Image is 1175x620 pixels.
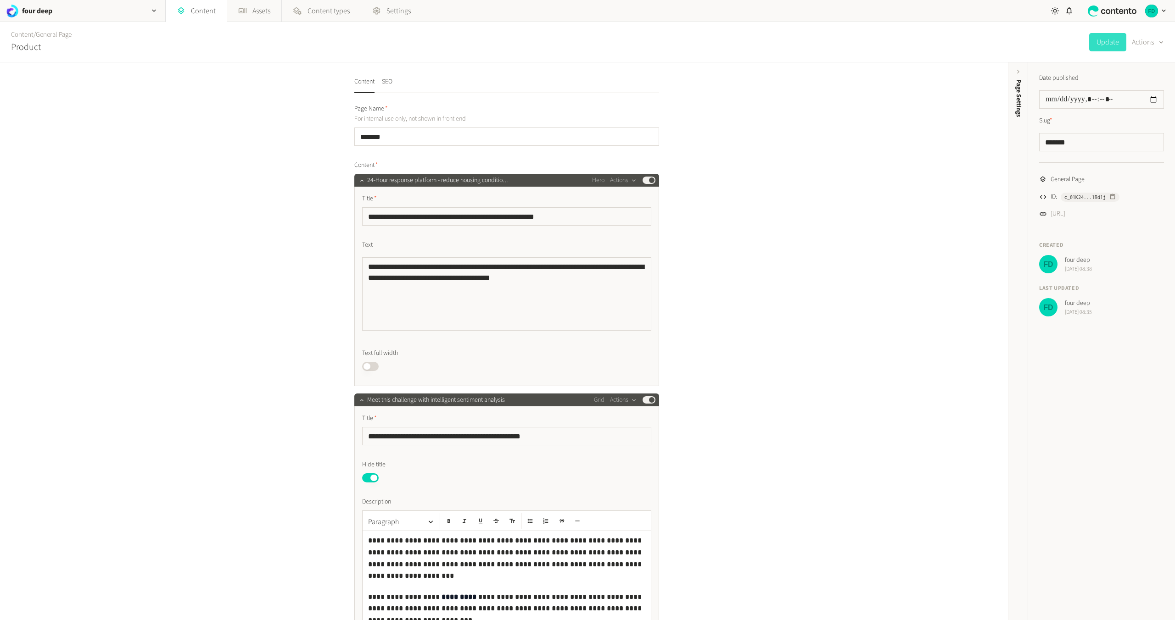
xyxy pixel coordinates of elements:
[1065,299,1092,308] span: four deep
[354,114,563,124] p: For internal use only, not shown in front end
[1039,298,1057,316] img: four deep
[308,6,350,17] span: Content types
[362,194,377,204] span: Title
[362,349,398,358] span: Text full width
[610,394,637,405] button: Actions
[1039,284,1164,293] h4: Last updated
[364,513,438,531] button: Paragraph
[1065,308,1092,316] span: [DATE] 08:35
[386,6,411,17] span: Settings
[1051,192,1057,202] span: ID:
[362,414,377,423] span: Title
[354,77,375,93] button: Content
[1132,33,1164,51] button: Actions
[36,30,72,39] a: General Page
[354,161,378,170] span: Content
[1039,255,1057,273] img: four deep
[610,175,637,186] button: Actions
[11,40,41,54] h2: Product
[354,104,388,114] span: Page Name
[1065,255,1092,265] span: four deep
[594,395,604,405] span: Grid
[11,30,34,39] a: Content
[382,77,392,93] button: SEO
[1051,175,1085,184] span: General Page
[1039,241,1164,249] h4: Created
[1064,193,1106,201] span: c_01K24...1Rd1j
[362,460,386,470] span: Hide title
[1061,193,1119,202] button: c_01K24...1Rd1j
[6,5,18,17] img: four deep
[1065,265,1092,273] span: [DATE] 08:38
[34,30,36,39] span: /
[362,497,391,507] span: Description
[1145,5,1158,17] img: four deep
[1014,79,1024,117] span: Page Settings
[1089,33,1126,51] button: Update
[367,176,511,185] span: 24-Hour response platform - reduce housing condition claims.
[1039,73,1079,83] label: Date published
[367,395,505,405] span: Meet this challenge with intelligent sentiment analysis
[362,240,373,250] span: Text
[1039,116,1052,126] label: Slug
[1051,209,1065,219] a: [URL]
[22,6,52,17] h2: four deep
[592,176,604,185] span: Hero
